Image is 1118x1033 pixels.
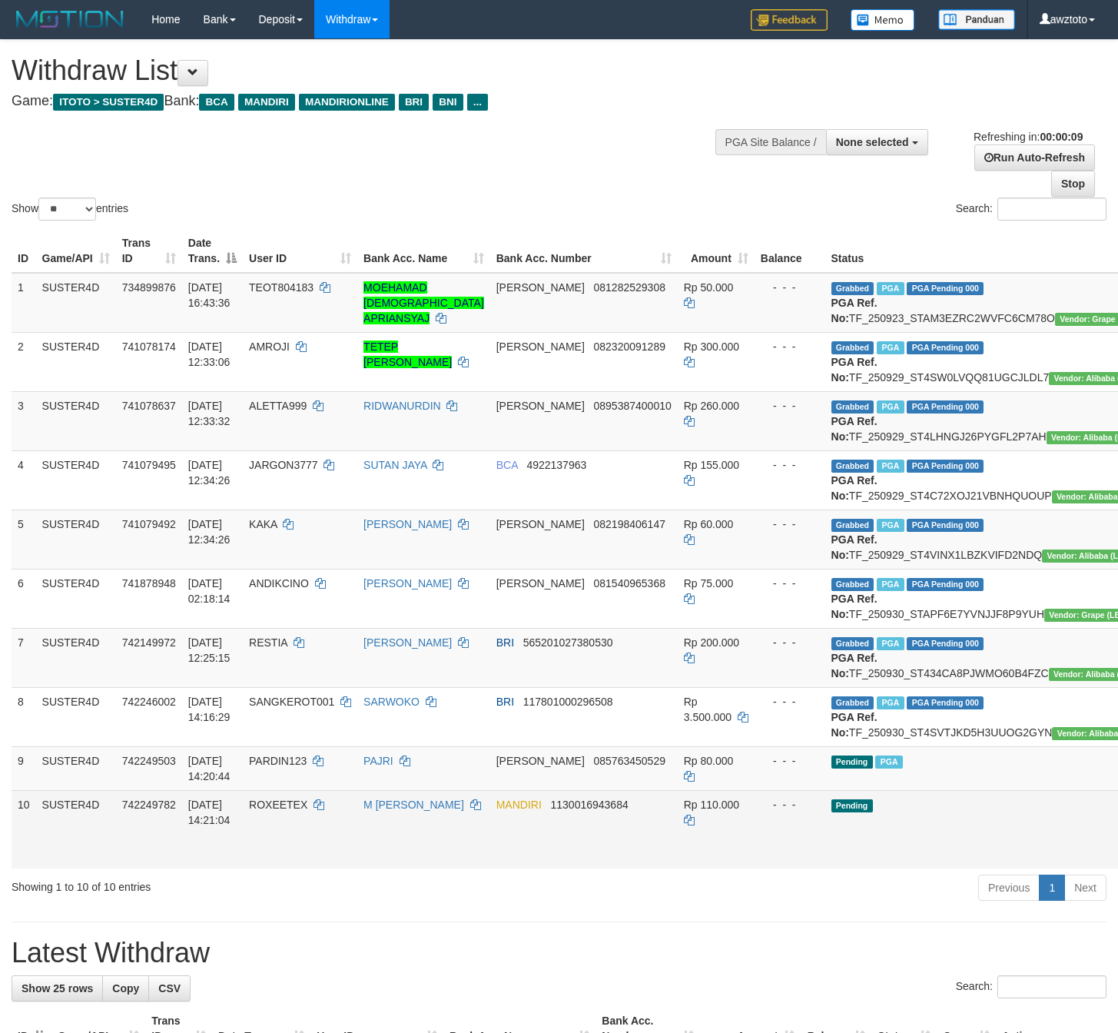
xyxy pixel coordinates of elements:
label: Search: [956,975,1106,998]
span: [DATE] 12:34:26 [188,459,231,487]
span: [DATE] 14:20:44 [188,755,231,782]
b: PGA Ref. No: [831,297,877,324]
a: Show 25 rows [12,975,103,1001]
span: 741079495 [122,459,176,471]
td: SUSTER4D [36,273,116,333]
td: 4 [12,450,36,510]
div: - - - [761,516,819,532]
span: 741078637 [122,400,176,412]
span: ROXEETEX [249,799,307,811]
div: - - - [761,280,819,295]
span: PARDIN123 [249,755,307,767]
a: [PERSON_NAME] [363,577,452,590]
span: BCA [496,459,518,471]
span: Pending [831,799,873,812]
span: Copy 1130016943684 to clipboard [551,799,629,811]
h1: Latest Withdraw [12,938,1106,968]
span: AMROJI [249,340,290,353]
a: RIDWANURDIN [363,400,441,412]
div: - - - [761,457,819,473]
span: PGA Pending [907,341,984,354]
span: ALETTA999 [249,400,307,412]
a: Stop [1051,171,1095,197]
span: [PERSON_NAME] [496,755,585,767]
span: MANDIRIONLINE [299,94,395,111]
th: User ID: activate to sort column ascending [243,229,357,273]
td: SUSTER4D [36,450,116,510]
td: 9 [12,746,36,790]
strong: 00:00:09 [1040,131,1083,143]
span: Copy 081282529308 to clipboard [594,281,665,294]
b: PGA Ref. No: [831,593,877,620]
span: Show 25 rows [22,982,93,995]
th: ID [12,229,36,273]
td: SUSTER4D [36,332,116,391]
span: MANDIRI [238,94,295,111]
span: BCA [199,94,234,111]
span: Marked by awztoto [877,637,904,650]
h4: Game: Bank: [12,94,730,109]
a: Run Auto-Refresh [974,144,1095,171]
span: 742249503 [122,755,176,767]
span: Marked by awztoto [877,519,904,532]
span: Grabbed [831,696,874,709]
span: Grabbed [831,282,874,295]
span: Copy 0895387400010 to clipboard [594,400,672,412]
span: Pending [831,756,873,769]
img: Feedback.jpg [751,9,828,31]
span: SANGKEROT001 [249,696,334,708]
td: SUSTER4D [36,628,116,687]
span: BRI [399,94,429,111]
span: Rp 260.000 [684,400,739,412]
img: MOTION_logo.png [12,8,128,31]
span: [PERSON_NAME] [496,518,585,530]
span: [DATE] 02:18:14 [188,577,231,605]
span: 741878948 [122,577,176,590]
span: Marked by awztoto [875,756,902,769]
td: 1 [12,273,36,333]
th: Date Trans.: activate to sort column descending [182,229,243,273]
button: None selected [826,129,928,155]
span: [DATE] 12:34:26 [188,518,231,546]
span: TEOT804183 [249,281,314,294]
b: PGA Ref. No: [831,652,877,679]
span: Copy 117801000296508 to clipboard [523,696,613,708]
div: - - - [761,576,819,591]
h1: Withdraw List [12,55,730,86]
select: Showentries [38,198,96,221]
span: Grabbed [831,519,874,532]
a: [PERSON_NAME] [363,518,452,530]
th: Game/API: activate to sort column ascending [36,229,116,273]
span: Rp 3.500.000 [684,696,732,723]
span: Marked by awztoto [877,341,904,354]
span: Marked by awztoto [877,696,904,709]
span: JARGON3777 [249,459,317,471]
span: Rp 110.000 [684,799,739,811]
span: None selected [836,136,909,148]
span: ITOTO > SUSTER4D [53,94,164,111]
span: Rp 300.000 [684,340,739,353]
span: 742149972 [122,636,176,649]
td: SUSTER4D [36,510,116,569]
span: [DATE] 16:43:36 [188,281,231,309]
span: 741079492 [122,518,176,530]
a: TETEP [PERSON_NAME] [363,340,452,368]
span: Copy 081540965368 to clipboard [594,577,665,590]
a: SUTAN JAYA [363,459,426,471]
span: 742246002 [122,696,176,708]
span: Refreshing in: [974,131,1083,143]
span: BNI [433,94,463,111]
td: 10 [12,790,36,869]
a: Next [1064,875,1106,901]
a: [PERSON_NAME] [363,636,452,649]
span: [DATE] 14:16:29 [188,696,231,723]
th: Balance [755,229,825,273]
a: CSV [148,975,191,1001]
span: RESTIA [249,636,287,649]
span: PGA Pending [907,400,984,414]
span: PGA Pending [907,460,984,473]
span: Marked by awztoto [877,400,904,414]
span: Rp 60.000 [684,518,734,530]
span: Copy 565201027380530 to clipboard [523,636,613,649]
span: Rp 75.000 [684,577,734,590]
